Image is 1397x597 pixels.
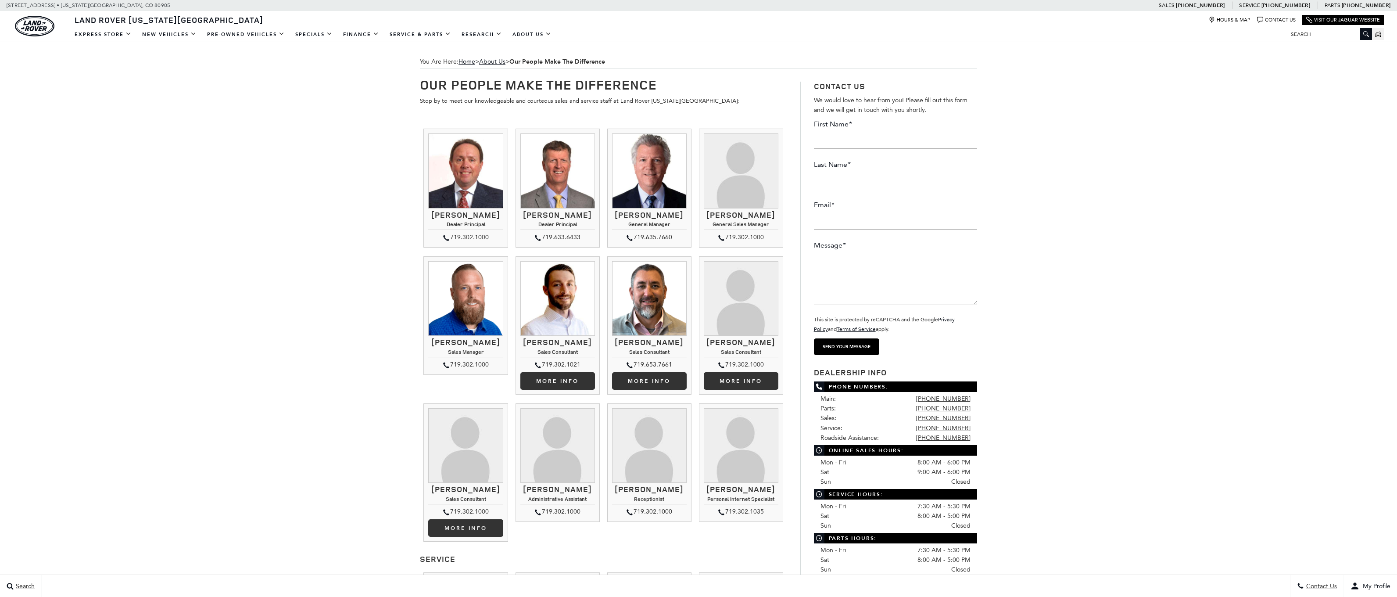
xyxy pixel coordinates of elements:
[951,565,971,575] span: Closed
[704,507,778,517] div: 719.302.1035
[917,546,971,555] span: 7:30 AM - 5:30 PM
[69,27,557,42] nav: Main Navigation
[917,511,971,521] span: 8:00 AM - 5:00 PM
[917,502,971,511] span: 7:30 AM - 5:30 PM
[459,58,475,65] a: Home
[1257,17,1296,23] a: Contact Us
[820,405,836,412] span: Parts:
[520,211,595,219] h3: [PERSON_NAME]
[951,521,971,531] span: Closed
[704,349,778,357] h4: Sales Consultant
[704,360,778,370] div: 719.302.1000
[420,55,977,68] div: Breadcrumbs
[814,489,977,500] span: Service Hours:
[951,477,971,487] span: Closed
[612,349,687,357] h4: Sales Consultant
[428,261,503,336] img: Jesse Lyon
[428,485,503,494] h3: [PERSON_NAME]
[814,445,977,456] span: Online Sales Hours:
[814,533,977,543] span: Parts Hours:
[612,338,687,347] h3: [PERSON_NAME]
[612,211,687,219] h3: [PERSON_NAME]
[916,414,971,422] a: [PHONE_NUMBER]
[916,405,971,412] a: [PHONE_NUMBER]
[704,232,778,243] div: 719.302.1000
[137,27,202,42] a: New Vehicles
[820,503,846,510] span: Mon - Fri
[814,338,879,355] input: Send your message
[916,424,971,432] a: [PHONE_NUMBER]
[814,119,852,129] label: First Name
[520,496,595,504] h4: Administrative Assistant
[704,496,778,504] h4: Personal Internet Specialist
[612,261,687,336] img: Trebor Alvord
[520,261,595,336] img: Kevin Heim
[1284,29,1372,40] input: Search
[15,16,54,36] img: Land Rover
[814,82,977,91] h3: Contact Us
[704,408,778,483] img: Carrie Mendoza
[837,326,876,332] a: Terms of Service
[814,241,846,250] label: Message
[384,27,456,42] a: Service & Parts
[814,160,851,169] label: Last Name
[509,58,605,66] strong: Our People Make The Difference
[428,338,503,347] h3: [PERSON_NAME]
[428,349,503,357] h4: Sales Manager
[428,360,503,370] div: 719.302.1000
[459,58,605,65] span: >
[428,221,503,230] h4: Dealer Principal
[917,458,971,468] span: 8:00 AM - 6:00 PM
[820,414,836,422] span: Sales:
[612,496,687,504] h4: Receptionist
[814,97,967,114] span: We would love to hear from you! Please fill out this form and we will get in touch with you shortly.
[420,77,787,92] h1: Our People Make The Difference
[820,434,879,442] span: Roadside Assistance:
[520,232,595,243] div: 719.633.6433
[820,512,829,520] span: Sat
[704,133,778,208] img: Kimberley Zacharias
[612,372,687,390] a: More info
[420,96,787,106] p: Stop by to meet our knowledgeable and courteous sales and service staff at Land Rover [US_STATE][...
[520,338,595,347] h3: [PERSON_NAME]
[814,200,835,210] label: Email
[612,221,687,230] h4: General Manager
[612,360,687,370] div: 719.653.7661
[820,556,829,564] span: Sat
[428,507,503,517] div: 719.302.1000
[1306,17,1380,23] a: Visit Our Jaguar Website
[704,221,778,230] h4: General Sales Manager
[420,55,977,68] span: You Are Here:
[612,507,687,517] div: 719.302.1000
[820,478,831,486] span: Sun
[820,424,842,432] span: Service:
[428,496,503,504] h4: Sales Consultant
[917,555,971,565] span: 8:00 AM - 5:00 PM
[1325,2,1340,8] span: Parts
[820,547,846,554] span: Mon - Fri
[1359,583,1390,590] span: My Profile
[428,133,503,208] img: Thom Buckley
[1159,2,1175,8] span: Sales
[15,16,54,36] a: land-rover
[820,395,836,403] span: Main:
[338,27,384,42] a: Finance
[420,555,787,564] h3: Service
[1342,2,1390,9] a: [PHONE_NUMBER]
[456,27,507,42] a: Research
[704,338,778,347] h3: [PERSON_NAME]
[612,232,687,243] div: 719.635.7660
[1176,2,1225,9] a: [PHONE_NUMBER]
[1261,2,1310,9] a: [PHONE_NUMBER]
[916,434,971,442] a: [PHONE_NUMBER]
[612,133,687,208] img: Ray Reilly
[612,485,687,494] h3: [PERSON_NAME]
[1239,2,1260,8] span: Service
[520,133,595,208] img: Mike Jorgensen
[428,519,503,537] a: More info
[820,522,831,529] span: Sun
[520,485,595,494] h3: [PERSON_NAME]
[520,408,595,483] img: Marilyn Wrixon
[814,381,977,392] span: Phone Numbers:
[520,221,595,230] h4: Dealer Principal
